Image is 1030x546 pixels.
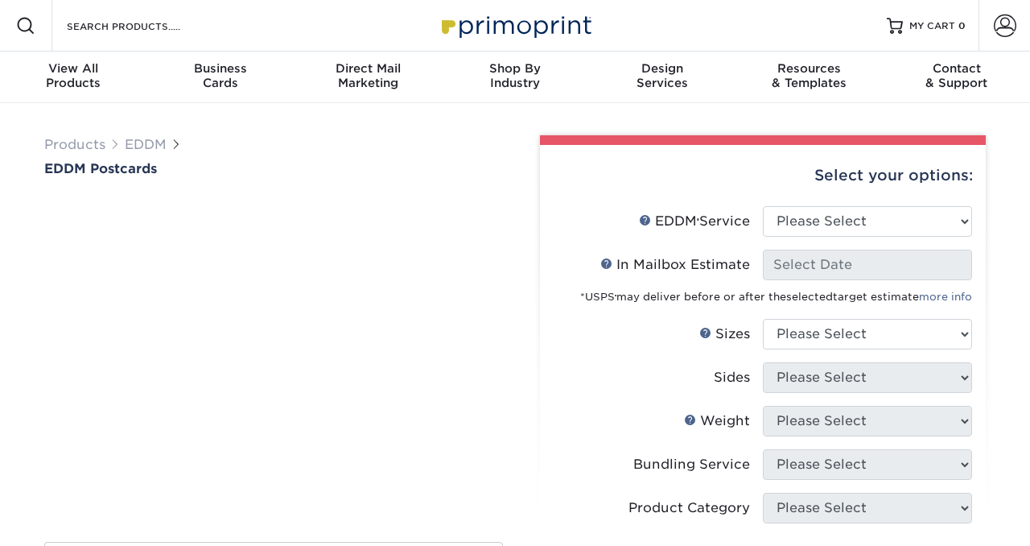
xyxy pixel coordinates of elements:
[628,498,750,518] div: Product Category
[699,325,750,344] div: Sizes
[553,145,973,206] div: Select your options:
[697,217,699,224] sup: ®
[588,52,735,103] a: DesignServices
[883,52,1030,103] a: Contact& Support
[44,137,105,152] a: Products
[958,20,966,31] span: 0
[253,484,294,524] img: EDDM 03
[600,255,750,275] div: In Mailbox Estimate
[919,291,972,303] a: more info
[735,52,883,103] a: Resources& Templates
[295,61,442,76] span: Direct Mail
[442,61,589,76] span: Shop By
[65,16,222,35] input: SEARCH PRODUCTS.....
[147,52,295,103] a: BusinessCards
[442,61,589,90] div: Industry
[295,61,442,90] div: Marketing
[714,368,750,387] div: Sides
[147,61,295,76] span: Business
[580,291,972,303] small: *USPS may deliver before or after the target estimate
[147,61,295,90] div: Cards
[909,19,955,33] span: MY CART
[146,484,186,524] img: EDDM 01
[684,412,750,431] div: Weight
[442,52,589,103] a: Shop ByIndustry
[735,61,883,76] span: Resources
[307,484,348,524] img: EDDM 04
[786,291,833,303] span: selected
[615,294,616,299] sup: ®
[588,61,735,90] div: Services
[588,61,735,76] span: Design
[44,161,157,176] span: EDDM Postcards
[44,161,503,176] a: EDDM Postcards
[125,137,167,152] a: EDDM
[361,484,402,524] img: EDDM 05
[200,484,240,524] img: EDDM 02
[639,212,750,231] div: EDDM Service
[633,455,750,474] div: Bundling Service
[763,250,972,280] input: Select Date
[883,61,1030,90] div: & Support
[883,61,1030,76] span: Contact
[295,52,442,103] a: Direct MailMarketing
[435,8,595,43] img: Primoprint
[735,61,883,90] div: & Templates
